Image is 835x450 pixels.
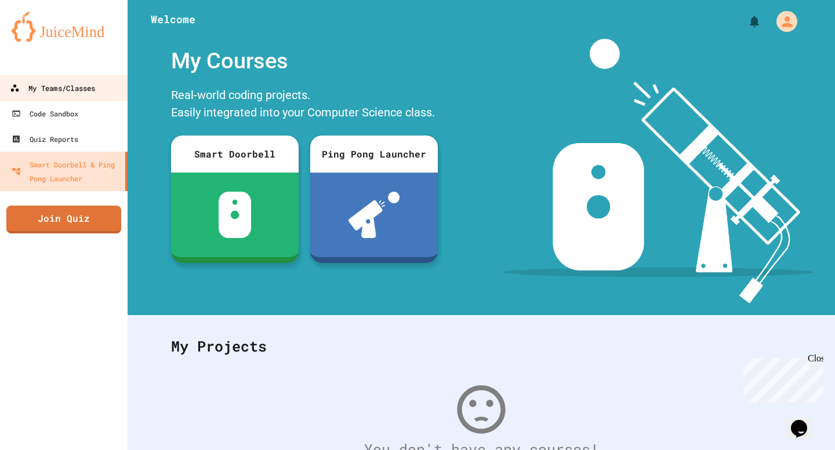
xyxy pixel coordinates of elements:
[726,12,764,31] div: My Notifications
[348,192,400,238] img: ppl-with-ball.png
[171,136,299,173] div: Smart Doorbell
[310,136,438,173] div: Ping Pong Launcher
[786,404,823,438] iframe: chat widget
[12,107,78,120] div: Code Sandbox
[739,353,823,403] iframe: chat widget
[12,158,121,185] div: Smart Doorbell & Ping Pong Launcher
[764,8,800,35] div: My Account
[12,12,116,42] img: logo-orange.svg
[6,206,121,233] a: Join Quiz
[10,81,95,96] div: My Teams/Classes
[219,192,252,238] img: sdb-white.svg
[12,132,78,146] div: Quiz Reports
[159,324,803,369] div: My Projects
[165,39,444,83] div: My Courses
[503,39,814,303] img: banner-image-my-projects.png
[5,5,80,74] div: Chat with us now!Close
[165,83,444,127] div: Real-world coding projects. Easily integrated into your Computer Science class.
